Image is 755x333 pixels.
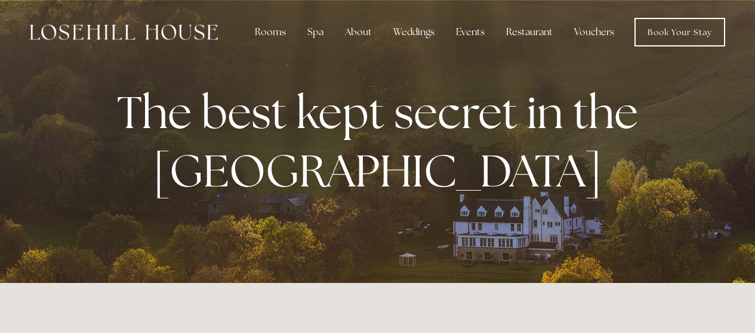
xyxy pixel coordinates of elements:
[497,20,562,44] div: Restaurant
[30,24,218,40] img: Losehill House
[298,20,333,44] div: Spa
[384,20,444,44] div: Weddings
[245,20,295,44] div: Rooms
[117,83,648,200] strong: The best kept secret in the [GEOGRAPHIC_DATA]
[565,20,624,44] a: Vouchers
[446,20,494,44] div: Events
[634,18,725,46] a: Book Your Stay
[335,20,381,44] div: About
